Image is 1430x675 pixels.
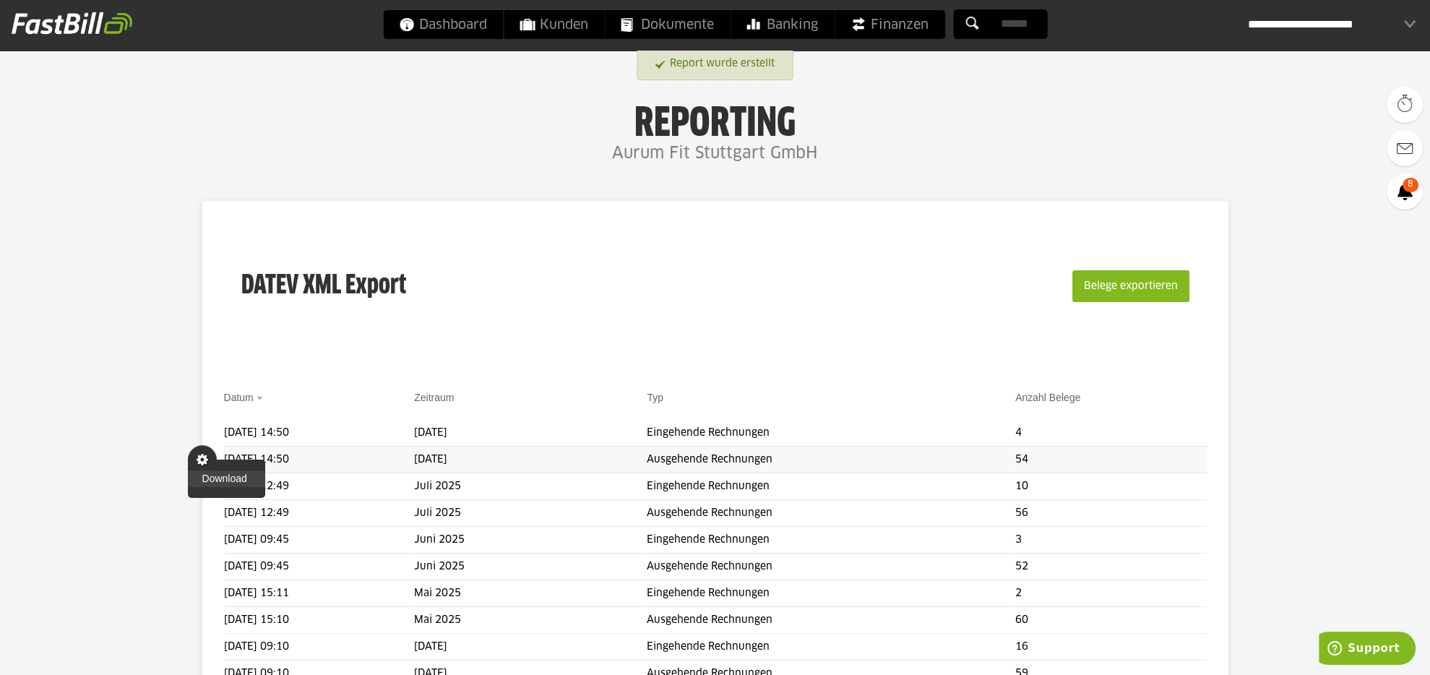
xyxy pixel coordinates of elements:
[257,397,266,400] img: sort_desc.gif
[414,420,647,447] td: [DATE]
[731,10,834,39] a: Banking
[224,392,254,403] a: Datum
[224,634,415,661] td: [DATE] 09:10
[414,580,647,607] td: Mai 2025
[414,527,647,554] td: Juni 2025
[647,500,1015,527] td: Ausgehende Rechnungen
[1015,580,1206,607] td: 2
[835,10,944,39] a: Finanzen
[647,420,1015,447] td: Eingehende Rechnungen
[241,240,406,332] h3: DATEV XML Export
[605,10,730,39] a: Dokumente
[1015,554,1206,580] td: 52
[145,102,1285,139] h1: Reporting
[188,470,265,487] a: Download
[224,420,415,447] td: [DATE] 14:50
[414,500,647,527] td: Juli 2025
[224,500,415,527] td: [DATE] 12:49
[647,607,1015,634] td: Ausgehende Rechnungen
[12,12,132,35] img: fastbill_logo_white.png
[1319,632,1416,668] iframe: Öffnet ein Widget, in dem Sie weitere Informationen finden
[621,10,714,39] span: Dokumente
[1015,607,1206,634] td: 60
[647,447,1015,473] td: Ausgehende Rechnungen
[520,10,588,39] span: Kunden
[746,10,818,39] span: Banking
[850,10,929,39] span: Finanzen
[399,10,487,39] span: Dashboard
[1015,420,1206,447] td: 4
[224,527,415,554] td: [DATE] 09:45
[414,634,647,661] td: [DATE]
[383,10,503,39] a: Dashboard
[647,527,1015,554] td: Eingehende Rechnungen
[647,392,663,403] a: Typ
[1015,634,1206,661] td: 16
[414,607,647,634] td: Mai 2025
[224,554,415,580] td: [DATE] 09:45
[414,447,647,473] td: [DATE]
[414,392,454,403] a: Zeitraum
[1015,392,1080,403] a: Anzahl Belege
[1015,447,1206,473] td: 54
[414,473,647,500] td: Juli 2025
[1403,178,1418,192] span: 8
[1387,173,1423,210] a: 8
[1015,500,1206,527] td: 56
[655,51,775,77] a: Report wurde erstellt
[414,554,647,580] td: Juni 2025
[1072,270,1189,302] button: Belege exportieren
[647,634,1015,661] td: Eingehende Rechnungen
[647,473,1015,500] td: Eingehende Rechnungen
[1015,527,1206,554] td: 3
[224,580,415,607] td: [DATE] 15:11
[1015,473,1206,500] td: 10
[224,447,415,473] td: [DATE] 14:50
[224,473,415,500] td: [DATE] 12:49
[504,10,604,39] a: Kunden
[647,580,1015,607] td: Eingehende Rechnungen
[224,607,415,634] td: [DATE] 15:10
[647,554,1015,580] td: Ausgehende Rechnungen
